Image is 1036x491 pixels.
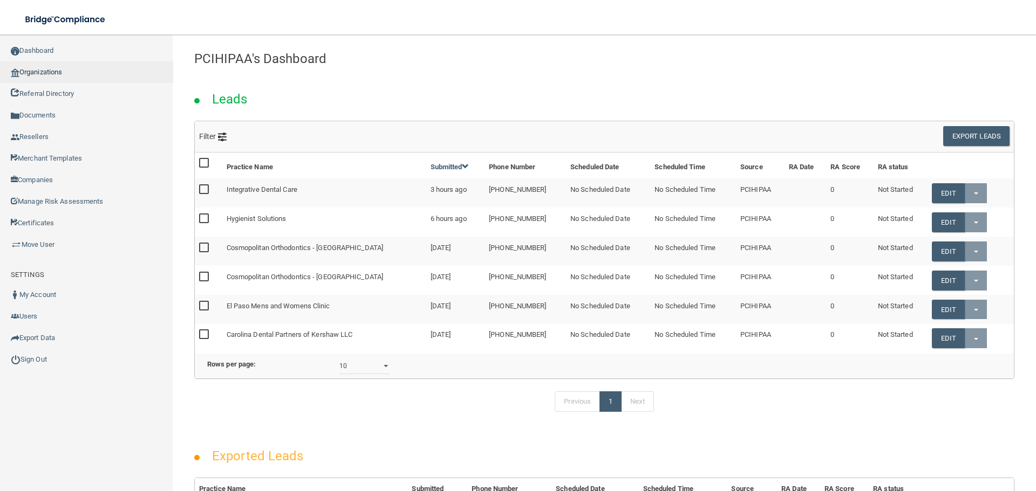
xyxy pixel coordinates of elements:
td: No Scheduled Time [650,208,736,237]
th: Phone Number [485,153,566,178]
span: Filter [199,132,227,141]
td: 0 [826,178,873,208]
img: ic_dashboard_dark.d01f4a41.png [11,47,19,56]
th: Scheduled Date [566,153,650,178]
img: icon-documents.8dae5593.png [11,112,19,120]
a: Edit [932,271,965,291]
td: PCIHIPAA [736,266,785,295]
td: No Scheduled Date [566,266,650,295]
td: Not Started [874,208,928,237]
td: No Scheduled Date [566,295,650,324]
td: 0 [826,237,873,266]
th: Scheduled Time [650,153,736,178]
th: RA status [874,153,928,178]
a: 1 [599,391,622,412]
td: PCIHIPAA [736,237,785,266]
td: Not Started [874,237,928,266]
td: [PHONE_NUMBER] [485,324,566,352]
td: No Scheduled Time [650,324,736,352]
td: [DATE] [426,295,485,324]
h2: Exported Leads [201,441,314,471]
th: RA Date [785,153,826,178]
td: 0 [826,208,873,237]
td: No Scheduled Time [650,237,736,266]
img: ic_user_dark.df1a06c3.png [11,291,19,299]
td: [PHONE_NUMBER] [485,266,566,295]
td: 0 [826,324,873,352]
b: Rows per page: [207,360,256,368]
img: ic_power_dark.7ecde6b1.png [11,355,21,364]
td: No Scheduled Date [566,237,650,266]
td: [DATE] [426,266,485,295]
a: Edit [932,328,965,348]
td: No Scheduled Time [650,266,736,295]
a: Next [621,391,653,412]
td: 3 hours ago [426,178,485,208]
td: [PHONE_NUMBER] [485,237,566,266]
a: Edit [932,241,965,261]
td: No Scheduled Time [650,295,736,324]
td: No Scheduled Date [566,178,650,208]
a: Edit [932,212,965,232]
button: Export Leads [943,126,1010,146]
img: ic_reseller.de258add.png [11,133,19,142]
td: Integrative Dental Care [222,178,426,208]
td: Not Started [874,266,928,295]
img: bridge_compliance_login_screen.278c3ca4.svg [16,9,115,31]
td: Not Started [874,295,928,324]
td: PCIHIPAA [736,324,785,352]
td: [PHONE_NUMBER] [485,208,566,237]
td: [PHONE_NUMBER] [485,295,566,324]
iframe: Drift Widget Chat Controller [849,414,1023,458]
img: icon-filter@2x.21656d0b.png [218,133,227,141]
td: Not Started [874,324,928,352]
h2: Leads [201,84,258,114]
td: 0 [826,295,873,324]
h4: PCIHIPAA's Dashboard [194,52,1014,66]
td: No Scheduled Date [566,208,650,237]
td: 0 [826,266,873,295]
a: Edit [932,300,965,320]
a: Submitted [431,163,469,171]
td: No Scheduled Time [650,178,736,208]
td: 6 hours ago [426,208,485,237]
td: No Scheduled Date [566,324,650,352]
td: Cosmopolitan Orthodontics - [GEOGRAPHIC_DATA] [222,266,426,295]
td: PCIHIPAA [736,178,785,208]
td: [DATE] [426,237,485,266]
td: Cosmopolitan Orthodontics - [GEOGRAPHIC_DATA] [222,237,426,266]
img: briefcase.64adab9b.png [11,239,22,250]
label: SETTINGS [11,268,44,281]
img: icon-export.b9366987.png [11,334,19,342]
img: icon-users.e205127d.png [11,312,19,321]
td: Not Started [874,178,928,208]
th: Practice Name [222,153,426,178]
td: Carolina Dental Partners of Kershaw LLC [222,324,426,352]
td: Hygienist Solutions [222,208,426,237]
a: Previous [555,391,600,412]
th: Source [736,153,785,178]
td: PCIHIPAA [736,208,785,237]
td: El Paso Mens and Womens Clinic [222,295,426,324]
th: RA Score [826,153,873,178]
a: Edit [932,183,965,203]
td: PCIHIPAA [736,295,785,324]
td: [PHONE_NUMBER] [485,178,566,208]
td: [DATE] [426,324,485,352]
img: organization-icon.f8decf85.png [11,68,19,77]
